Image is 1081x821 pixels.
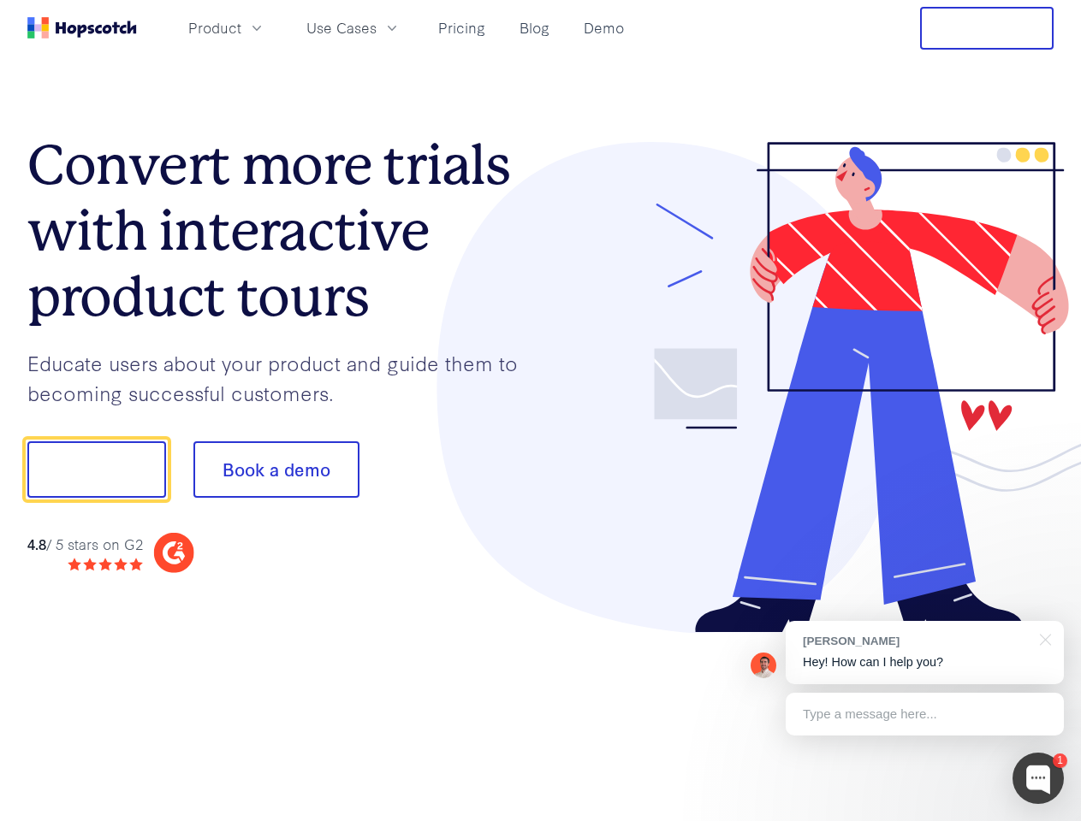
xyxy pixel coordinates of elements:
img: Mark Spera [751,653,776,678]
a: Pricing [431,14,492,42]
div: [PERSON_NAME] [803,633,1030,649]
button: Product [178,14,276,42]
a: Blog [513,14,556,42]
h1: Convert more trials with interactive product tours [27,133,541,329]
p: Educate users about your product and guide them to becoming successful customers. [27,348,541,407]
div: 1 [1053,753,1067,768]
p: Hey! How can I help you? [803,653,1047,671]
div: / 5 stars on G2 [27,534,143,555]
a: Demo [577,14,631,42]
button: Free Trial [920,7,1054,50]
span: Use Cases [306,17,377,38]
button: Show me! [27,441,166,498]
a: Home [27,17,137,38]
button: Use Cases [296,14,411,42]
div: Type a message here... [786,693,1064,735]
strong: 4.8 [27,534,46,553]
span: Product [188,17,241,38]
button: Book a demo [193,441,359,498]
